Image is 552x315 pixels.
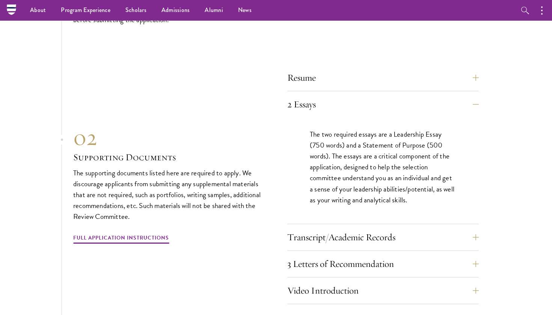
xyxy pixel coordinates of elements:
[73,151,265,164] h3: Supporting Documents
[287,282,479,300] button: Video Introduction
[73,233,169,245] a: Full Application Instructions
[287,69,479,87] button: Resume
[287,255,479,273] button: 3 Letters of Recommendation
[73,124,265,151] div: 02
[73,167,265,222] p: The supporting documents listed here are required to apply. We discourage applicants from submitt...
[287,95,479,113] button: 2 Essays
[287,228,479,246] button: Transcript/Academic Records
[310,129,456,205] p: The two required essays are a Leadership Essay (750 words) and a Statement of Purpose (500 words)...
